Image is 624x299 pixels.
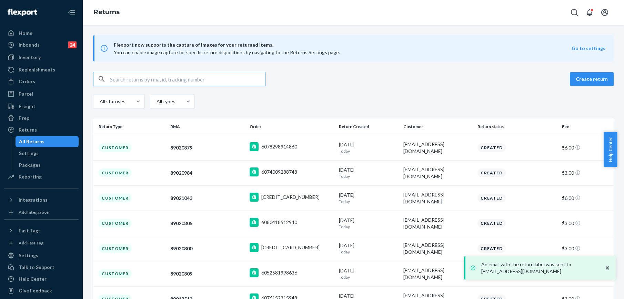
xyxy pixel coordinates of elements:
a: Freight [4,101,79,112]
span: Help Center [604,132,617,167]
p: Today [339,173,398,179]
button: Give Feedback [4,285,79,296]
div: 89021043 [170,195,244,202]
th: Return status [475,118,559,135]
div: Created [477,143,506,152]
p: Today [339,148,398,154]
div: Fast Tags [19,227,41,234]
a: Replenishments [4,64,79,75]
th: RMA [168,118,247,135]
button: Fast Tags [4,225,79,236]
input: Search returns by rma, id, tracking number [110,72,265,86]
th: Return Type [93,118,168,135]
a: Home [4,28,79,39]
td: $3.00 [559,160,614,185]
div: [EMAIL_ADDRESS][DOMAIN_NAME] [403,242,472,255]
div: Returns [19,126,37,133]
a: Parcel [4,88,79,99]
div: 89020984 [170,170,244,176]
div: [DATE] [339,192,398,204]
div: Replenishments [19,66,55,73]
div: Settings [19,252,38,259]
div: 6074009288748 [261,168,297,175]
a: Inventory [4,52,79,63]
a: Reporting [4,171,79,182]
div: Add Integration [19,209,49,215]
a: Settings [4,250,79,261]
div: Inbounds [19,41,40,48]
ol: breadcrumbs [88,2,125,22]
button: Open notifications [583,6,596,19]
td: $6.00 [559,135,614,160]
div: All statuses [100,98,124,105]
div: [CREDIT_CARD_NUMBER] [261,244,320,251]
div: Customer [99,219,132,228]
p: An email with the return label was sent to [EMAIL_ADDRESS][DOMAIN_NAME] [481,261,597,275]
div: [EMAIL_ADDRESS][DOMAIN_NAME] [403,216,472,230]
div: [DATE] [339,242,398,255]
div: Customer [99,168,132,177]
div: Packages [19,162,41,168]
span: You can enable image capture for specific return dispositions by navigating to the Returns Settin... [114,49,340,55]
button: Open account menu [598,6,612,19]
span: Flexport now supports the capture of images for your returned items. [114,41,572,49]
div: [DATE] [339,166,398,179]
button: Go to settings [572,45,605,52]
a: Orders [4,76,79,87]
div: 6078298914860 [261,143,297,150]
th: Customer [401,118,475,135]
div: 6052581998636 [261,269,297,276]
div: Settings [19,150,39,157]
div: Customer [99,244,132,253]
div: [EMAIL_ADDRESS][DOMAIN_NAME] [403,141,472,155]
a: Returns [94,8,120,16]
div: Customer [99,269,132,278]
a: Add Integration [4,208,79,216]
div: Freight [19,103,36,110]
div: 89020300 [170,245,244,252]
div: Customer [99,143,132,152]
a: Packages [16,160,79,171]
div: Help Center [19,276,47,282]
a: Settings [16,148,79,159]
div: Reporting [19,173,42,180]
div: Integrations [19,196,48,203]
button: Close Navigation [65,6,79,19]
div: 6080418512940 [261,219,297,226]
div: [DATE] [339,141,398,154]
th: Return Created [336,118,401,135]
div: All types [157,98,174,105]
th: Fee [559,118,614,135]
a: Help Center [4,273,79,284]
div: 89020379 [170,144,244,151]
div: Created [477,168,506,177]
div: [CREDIT_CARD_NUMBER] [261,194,320,201]
a: All Returns [16,136,79,147]
div: [EMAIL_ADDRESS][DOMAIN_NAME] [403,166,472,180]
button: Integrations [4,194,79,205]
div: [EMAIL_ADDRESS][DOMAIN_NAME] [403,191,472,205]
p: Today [339,249,398,255]
td: $6.00 [559,185,614,211]
p: Today [339,224,398,230]
td: $3.00 [559,211,614,236]
div: Talk to Support [19,264,54,271]
div: [DATE] [339,267,398,280]
div: Created [477,219,506,228]
div: Prep [19,115,29,122]
div: Created [477,244,506,253]
div: Give Feedback [19,287,52,294]
td: $3.00 [559,236,614,261]
a: Talk to Support [4,262,79,273]
button: Open Search Box [567,6,581,19]
div: All Returns [19,138,44,145]
a: Returns [4,124,79,135]
div: Orders [19,78,35,85]
div: [EMAIL_ADDRESS][DOMAIN_NAME] [403,267,472,281]
div: Created [477,194,506,202]
div: 89020309 [170,270,244,277]
div: Add Fast Tag [19,240,43,246]
div: Customer [99,194,132,202]
th: Order [247,118,336,135]
div: 89020305 [170,220,244,227]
